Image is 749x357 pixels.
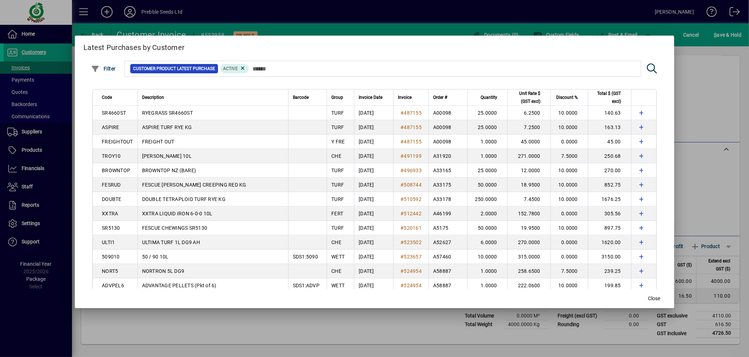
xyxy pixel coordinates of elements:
td: 10.0000 [550,106,588,120]
td: A00098 [428,106,467,120]
span: CHE [331,239,341,245]
span: Invoice Date [359,93,382,101]
td: 10.0000 [550,163,588,178]
td: [DATE] [354,264,393,278]
td: 1620.00 [588,235,631,250]
td: [DATE] [354,149,393,163]
span: Total $ (GST excl) [593,90,621,105]
span: Discount % [556,93,578,101]
span: TROY10 [102,153,121,159]
span: # [400,124,404,130]
span: WETT [331,254,345,260]
td: 7.4500 [507,192,550,206]
span: 487155 [404,139,422,145]
span: ULTIMA TURF 1L DG9 AH [142,239,200,245]
td: A46199 [428,206,467,221]
a: #512442 [398,210,424,218]
td: 152.7800 [507,206,550,221]
td: [DATE] [354,178,393,192]
td: 0.0000 [550,250,588,264]
span: FESCUE CHEWINGS SR5130 [142,225,208,231]
td: 7.2500 [507,120,550,134]
td: 25.0000 [467,120,507,134]
span: TURF [331,124,344,130]
a: #523657 [398,253,424,261]
td: 1.0000 [467,149,507,163]
td: [DATE] [354,106,393,120]
a: #496933 [398,166,424,174]
div: Invoice Date [359,93,389,101]
span: # [400,110,404,116]
td: 50.0000 [467,178,507,192]
span: FERT [331,211,343,216]
div: Quantity [472,93,504,101]
a: #487155 [398,123,424,131]
span: [PERSON_NAME] 10L [142,153,192,159]
td: [DATE] [354,250,393,264]
span: 491199 [404,153,422,159]
span: CHE [331,153,341,159]
span: TURF [331,182,344,188]
span: Active [223,66,238,71]
span: ADVANTAGE PELLETS (Pkt of 6) [142,283,217,288]
div: Discount % [555,93,584,101]
td: 2.0000 [467,206,507,221]
a: #508744 [398,181,424,189]
a: #510592 [398,195,424,203]
span: TURF [331,168,344,173]
h2: Latest Purchases by Customer [75,36,674,56]
td: 270.00 [588,163,631,178]
td: [DATE] [354,134,393,149]
span: 512442 [404,211,422,216]
td: 10.0000 [550,192,588,206]
td: 25.0000 [467,106,507,120]
span: BROWNTOP NZ (BARE) [142,168,196,173]
td: [DATE] [354,235,393,250]
span: 520161 [404,225,422,231]
td: 6.0000 [467,235,507,250]
td: A57460 [428,250,467,264]
td: 239.25 [588,264,631,278]
span: # [400,225,404,231]
span: # [400,211,404,216]
td: A00098 [428,134,467,149]
td: A00098 [428,120,467,134]
span: XXTRA [102,211,118,216]
a: #520161 [398,224,424,232]
td: [DATE] [354,163,393,178]
span: CHE [331,268,341,274]
span: Barcode [293,93,309,101]
span: TURF [331,110,344,116]
td: 270.0000 [507,235,550,250]
td: [DATE] [354,192,393,206]
span: Y FRE [331,139,345,145]
td: 199.85 [588,278,631,293]
span: SR5130 [102,225,120,231]
td: 271.0000 [507,149,550,163]
span: NORT5 [102,268,118,274]
div: Group [331,93,350,101]
td: 1676.25 [588,192,631,206]
span: # [400,254,404,260]
span: Customer Product Latest Purchase [133,65,215,72]
a: #523502 [398,238,424,246]
td: 250.68 [588,149,631,163]
span: Close [648,295,660,302]
span: Order # [433,93,447,101]
span: 496933 [404,168,422,173]
span: Code [102,93,112,101]
td: 897.75 [588,221,631,235]
td: A31920 [428,149,467,163]
span: TURF [331,225,344,231]
span: 508744 [404,182,422,188]
span: 523657 [404,254,422,260]
span: WETT [331,283,345,288]
td: 3150.00 [588,250,631,264]
span: Group [331,93,343,101]
td: A33175 [428,178,467,192]
td: 258.6500 [507,264,550,278]
span: ULTI1 [102,239,115,245]
span: Quantity [481,93,497,101]
td: 45.0000 [507,134,550,149]
td: 7.5000 [550,149,588,163]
